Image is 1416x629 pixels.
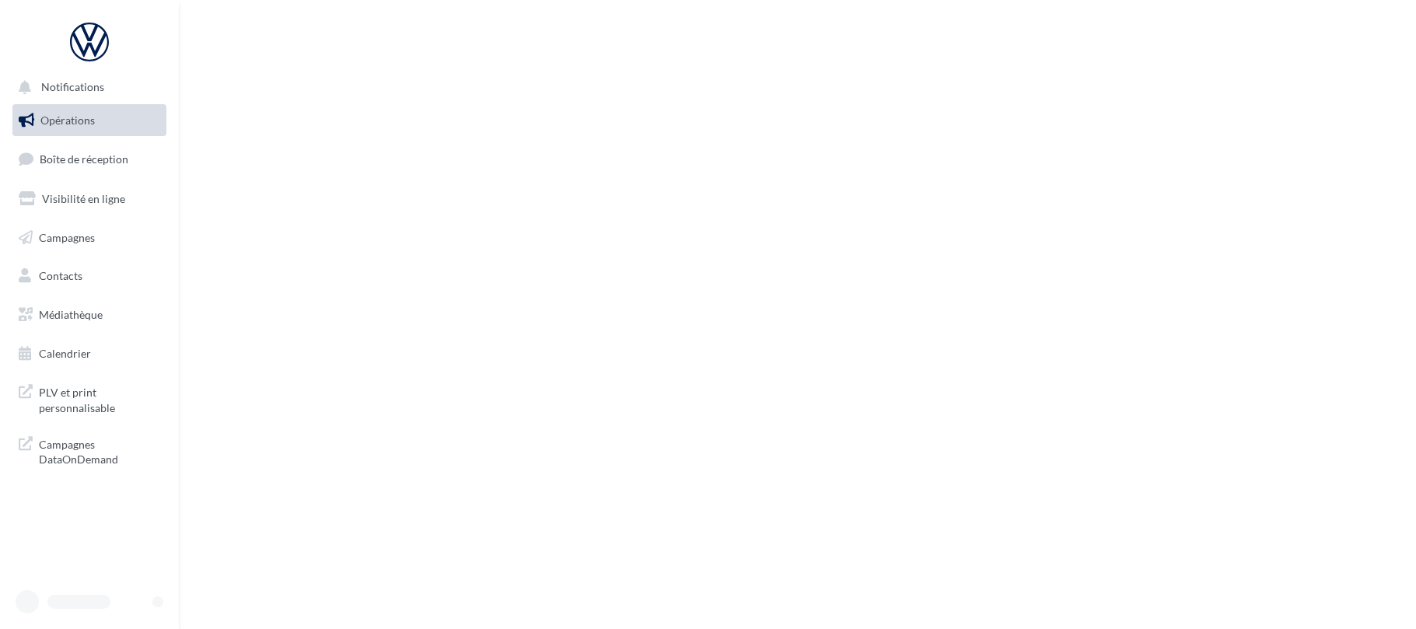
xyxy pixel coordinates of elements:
span: Visibilité en ligne [42,192,125,205]
span: Notifications [41,81,104,94]
a: Campagnes DataOnDemand [9,428,170,473]
span: Contacts [39,269,82,282]
span: Médiathèque [39,308,103,321]
a: Boîte de réception [9,142,170,176]
a: Opérations [9,104,170,137]
span: Calendrier [39,347,91,360]
span: Opérations [40,114,95,127]
span: Boîte de réception [40,152,128,166]
a: Visibilité en ligne [9,183,170,215]
span: Campagnes [39,230,95,243]
a: Calendrier [9,337,170,370]
span: PLV et print personnalisable [39,382,160,415]
a: Campagnes [9,222,170,254]
span: Campagnes DataOnDemand [39,434,160,467]
a: Médiathèque [9,299,170,331]
a: PLV et print personnalisable [9,376,170,421]
a: Contacts [9,260,170,292]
